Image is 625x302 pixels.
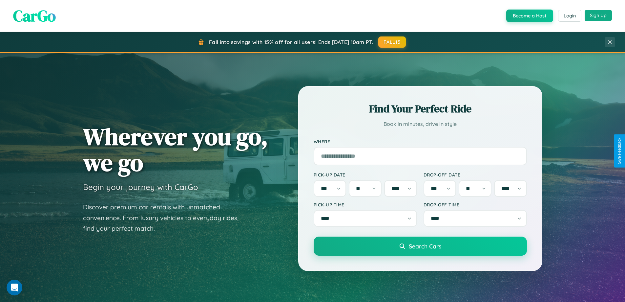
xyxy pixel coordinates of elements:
label: Where [314,139,527,144]
button: Become a Host [506,10,553,22]
label: Pick-up Date [314,172,417,177]
span: CarGo [13,5,56,27]
label: Drop-off Date [424,172,527,177]
div: Give Feedback [617,138,622,164]
span: Search Cars [409,243,441,250]
button: Search Cars [314,237,527,256]
h2: Find Your Perfect Ride [314,102,527,116]
p: Book in minutes, drive in style [314,119,527,129]
label: Drop-off Time [424,202,527,207]
h3: Begin your journey with CarGo [83,182,198,192]
label: Pick-up Time [314,202,417,207]
span: Fall into savings with 15% off for all users! Ends [DATE] 10am PT. [209,39,373,45]
button: FALL15 [378,36,406,48]
h1: Wherever you go, we go [83,124,268,175]
iframe: Intercom live chat [7,280,22,295]
button: Login [558,10,581,22]
p: Discover premium car rentals with unmatched convenience. From luxury vehicles to everyday rides, ... [83,202,247,234]
button: Sign Up [585,10,612,21]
